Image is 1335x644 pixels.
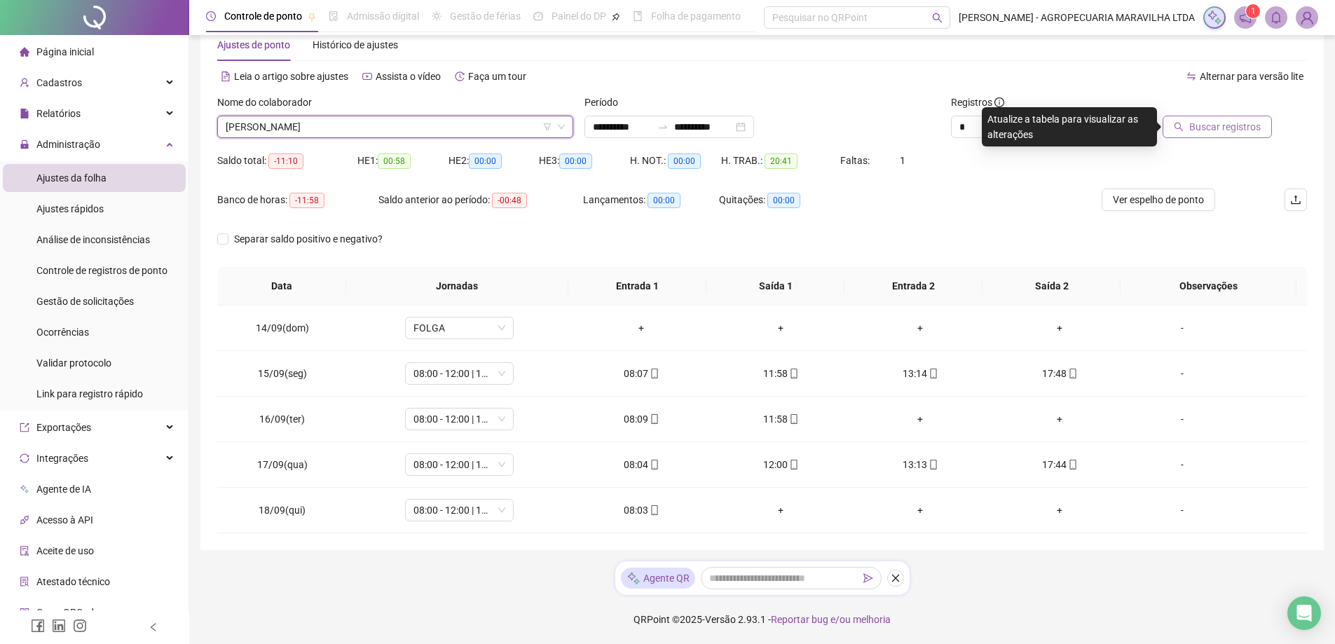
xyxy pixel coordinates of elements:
[36,77,82,88] span: Cadastros
[862,320,979,336] div: +
[840,155,872,166] span: Faltas:
[862,411,979,427] div: +
[765,153,797,169] span: 20:41
[648,460,659,470] span: mobile
[1141,366,1224,381] div: -
[1207,10,1222,25] img: sparkle-icon.fc2bf0ac1784a2077858766a79e2daf3.svg
[36,234,150,245] span: Análise de inconsistências
[217,39,290,50] span: Ajustes de ponto
[1121,267,1296,306] th: Observações
[648,193,680,208] span: 00:00
[1141,502,1224,518] div: -
[932,13,943,23] span: search
[413,500,505,521] span: 08:00 - 12:00 | 13:15 - 17:15
[1001,366,1118,381] div: 17:48
[258,368,307,379] span: 15/09(seg)
[723,320,840,336] div: +
[844,267,983,306] th: Entrada 2
[648,505,659,515] span: mobile
[557,123,566,131] span: down
[1141,320,1224,336] div: -
[329,11,338,21] span: file-done
[52,619,66,633] span: linkedin
[1102,189,1215,211] button: Ver espelho de ponto
[313,39,398,50] span: Histórico de ajustes
[583,411,700,427] div: 08:09
[1001,457,1118,472] div: 17:44
[1001,502,1118,518] div: +
[771,614,891,625] span: Reportar bug e/ou melhoria
[36,203,104,214] span: Ajustes rápidos
[1001,411,1118,427] div: +
[413,317,505,338] span: FOLGA
[257,459,308,470] span: 17/09(qua)
[20,139,29,149] span: lock
[719,192,855,208] div: Quitações:
[1189,119,1261,135] span: Buscar registros
[994,97,1004,107] span: info-circle
[900,155,905,166] span: 1
[630,153,721,169] div: H. NOT.:
[862,366,979,381] div: 13:14
[1174,122,1184,132] span: search
[723,411,840,427] div: 11:58
[228,231,388,247] span: Separar saldo positivo e negativo?
[217,192,378,208] div: Banco de horas:
[648,369,659,378] span: mobile
[217,267,346,306] th: Data
[217,95,321,110] label: Nome do colaborador
[36,388,143,399] span: Link para registro rápido
[36,607,99,618] span: Gerar QRCode
[468,71,526,82] span: Faça um tour
[20,577,29,587] span: solution
[788,369,799,378] span: mobile
[1141,457,1224,472] div: -
[20,608,29,617] span: qrcode
[224,11,302,22] span: Controle de ponto
[20,47,29,57] span: home
[633,11,643,21] span: book
[788,414,799,424] span: mobile
[36,514,93,526] span: Acesso à API
[1239,11,1252,24] span: notification
[36,296,134,307] span: Gestão de solicitações
[959,10,1195,25] span: [PERSON_NAME] - AGROPECUARIA MARAVILHA LTDA
[651,11,741,22] span: Folha de pagamento
[36,545,94,556] span: Aceite de uso
[413,454,505,475] span: 08:00 - 12:00 | 13:15 - 17:15
[862,457,979,472] div: 13:13
[723,502,840,518] div: +
[378,192,583,208] div: Saldo anterior ao período:
[20,546,29,556] span: audit
[347,11,419,22] span: Admissão digital
[217,153,357,169] div: Saldo total:
[449,153,540,169] div: HE 2:
[259,505,306,516] span: 18/09(qui)
[668,153,701,169] span: 00:00
[767,193,800,208] span: 00:00
[1296,7,1317,28] img: 87767
[862,502,979,518] div: +
[951,95,1004,110] span: Registros
[705,614,736,625] span: Versão
[36,108,81,119] span: Relatórios
[583,192,719,208] div: Lançamentos:
[627,571,641,586] img: sparkle-icon.fc2bf0ac1784a2077858766a79e2daf3.svg
[20,423,29,432] span: export
[1290,194,1301,205] span: upload
[612,13,620,21] span: pushpin
[36,357,111,369] span: Validar protocolo
[982,107,1157,146] div: Atualize a tabela para visualizar as alterações
[1163,116,1272,138] button: Buscar registros
[378,153,411,169] span: 00:58
[36,327,89,338] span: Ocorrências
[36,265,167,276] span: Controle de registros de ponto
[36,484,91,495] span: Agente de IA
[543,123,552,131] span: filter
[357,153,449,169] div: HE 1:
[289,193,324,208] span: -11:58
[413,409,505,430] span: 08:00 - 12:00 | 13:15 - 17:15
[721,153,840,169] div: H. TRAB.:
[568,267,706,306] th: Entrada 1
[723,366,840,381] div: 11:58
